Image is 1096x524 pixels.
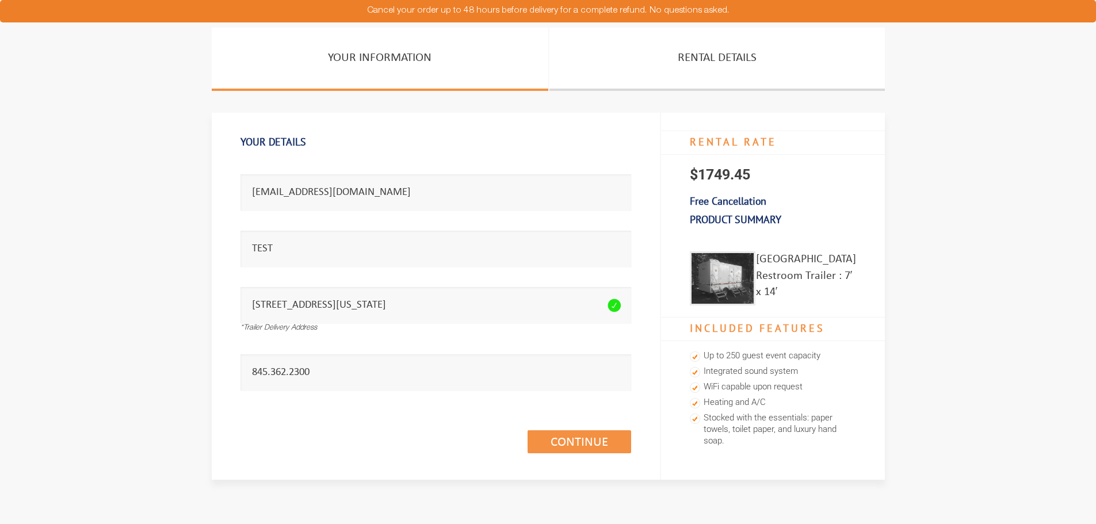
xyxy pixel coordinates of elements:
input: *Trailer Delivery Address [240,287,631,323]
li: Heating and A/C [690,395,856,411]
a: Continue [528,430,631,453]
input: *Contact Name [240,231,631,267]
h4: Included Features [661,317,885,341]
b: Free Cancellation [690,194,766,208]
div: [GEOGRAPHIC_DATA] Restroom Trailer : 7′ x 14′ [756,251,856,305]
li: WiFi capable upon request [690,380,856,395]
li: Stocked with the essentials: paper towels, toilet paper, and luxury hand soap. [690,411,856,449]
h4: RENTAL RATE [661,131,885,155]
a: Rental Details [549,28,885,91]
li: Up to 250 guest event capacity [690,349,856,364]
h1: Your Details [240,130,631,154]
a: Your Information [212,28,548,91]
div: *Trailer Delivery Address [240,323,631,334]
input: *Contact Number [240,354,631,391]
input: *Email [240,174,631,211]
p: $1749.45 [661,155,885,195]
h3: Product Summary [661,208,885,232]
li: Integrated sound system [690,364,856,380]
